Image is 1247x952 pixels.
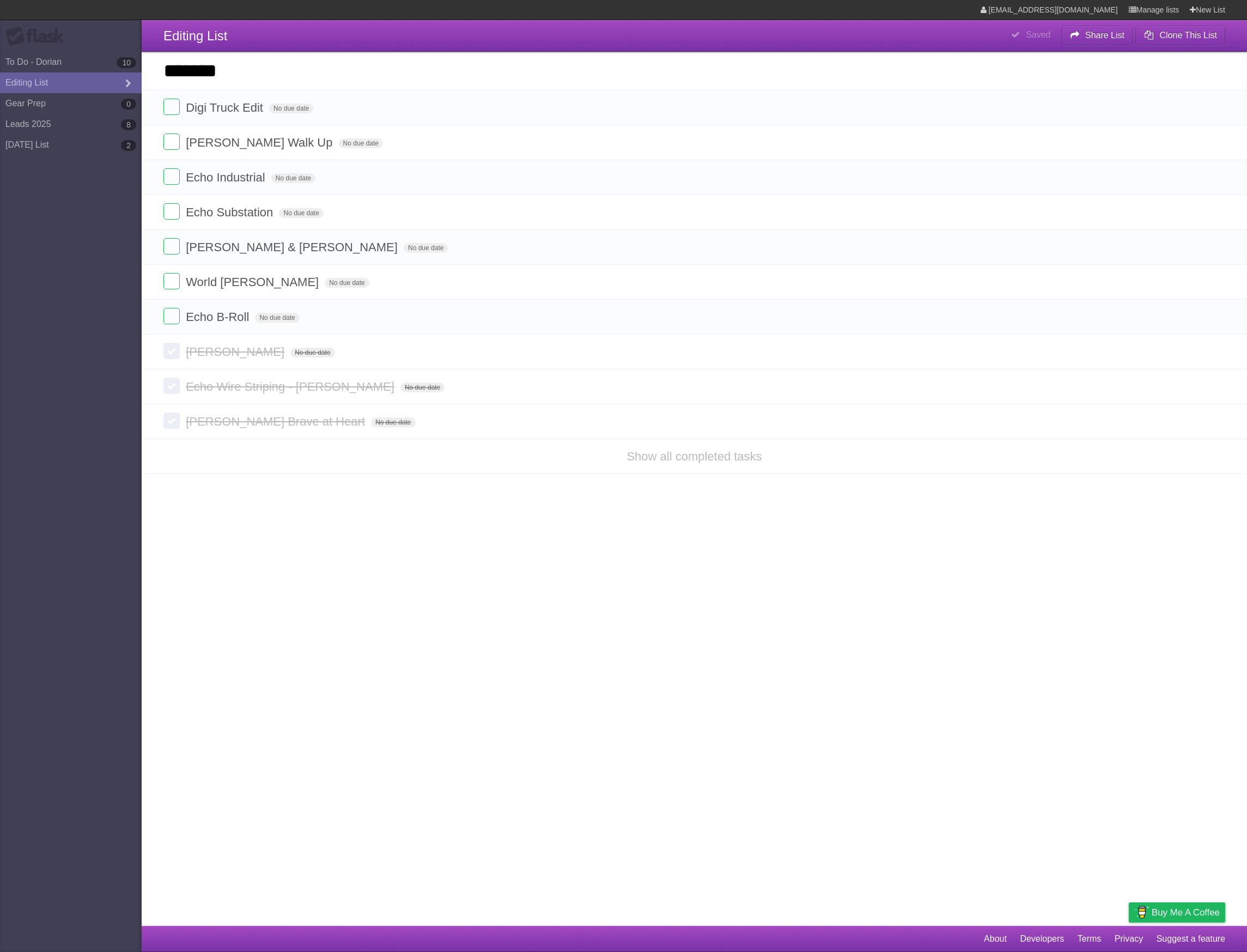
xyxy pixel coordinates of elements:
[269,104,313,113] span: No due date
[371,417,415,427] span: No due date
[186,101,266,114] span: Digi Truck Edit
[163,413,180,429] label: Done
[186,275,321,289] span: World [PERSON_NAME]
[271,173,315,183] span: No due date
[186,205,276,219] span: Echo Substation
[1078,929,1102,949] a: Terms
[163,203,180,220] label: Done
[163,28,227,43] span: Editing List
[279,208,323,218] span: No due date
[1157,929,1225,949] a: Suggest a feature
[1159,31,1217,40] b: Clone This List
[121,140,136,151] b: 2
[186,380,397,393] span: Echo Wire Striping - [PERSON_NAME]
[163,378,180,394] label: Done
[186,240,400,254] span: [PERSON_NAME] & [PERSON_NAME]
[163,343,180,359] label: Done
[400,383,445,392] span: No due date
[1026,30,1050,39] b: Saved
[163,168,180,185] label: Done
[1020,929,1064,949] a: Developers
[186,171,268,184] span: Echo Industrial
[163,134,180,150] label: Done
[1152,903,1220,922] span: Buy me a coffee
[984,929,1007,949] a: About
[626,450,762,463] a: Show all completed tasks
[1085,31,1124,40] b: Share List
[186,345,287,359] span: [PERSON_NAME]
[121,99,136,110] b: 0
[163,308,180,324] label: Done
[404,243,448,253] span: No due date
[186,415,368,428] span: [PERSON_NAME] Brave at Heart
[1134,903,1149,921] img: Buy me a coffee
[5,27,71,46] div: Flask
[163,273,180,289] label: Done
[186,136,335,149] span: [PERSON_NAME] Walk Up
[1061,26,1133,45] button: Share List
[186,310,252,324] span: Echo B-Roll
[255,313,299,323] span: No due date
[163,99,180,115] label: Done
[163,238,180,254] label: Done
[117,57,136,68] b: 10
[121,119,136,130] b: 8
[290,348,334,357] span: No due date
[1135,26,1225,45] button: Clone This List
[1115,929,1143,949] a: Privacy
[325,278,369,288] span: No due date
[339,138,383,148] span: No due date
[1129,902,1225,923] a: Buy me a coffee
